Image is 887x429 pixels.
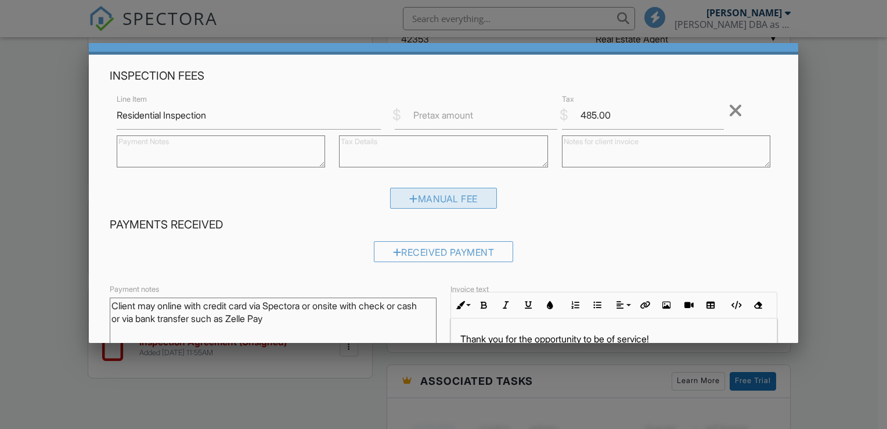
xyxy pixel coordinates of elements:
label: Tax [562,94,574,105]
button: Bold (Ctrl+B) [473,294,495,316]
div: Received Payment [374,241,514,262]
button: Insert Image (Ctrl+P) [655,294,677,316]
button: Inline Style [451,294,473,316]
h4: Inspection Fees [110,69,777,84]
button: Underline (Ctrl+U) [517,294,539,316]
h4: Payments Received [110,217,777,233]
button: Insert Link (Ctrl+K) [633,294,655,316]
button: Insert Table [699,294,722,316]
label: Payment notes [110,284,159,295]
label: Invoice text [450,284,489,295]
button: Align [611,294,633,316]
button: Ordered List [564,294,586,316]
button: Insert Video [677,294,699,316]
a: Received Payment [374,249,514,260]
label: Line Item [117,94,147,105]
div: $ [560,105,568,125]
a: Manual Fee [390,196,497,208]
button: Clear Formatting [747,294,769,316]
button: Code View [724,294,747,316]
label: Pretax amount [413,109,473,121]
div: $ [392,105,401,125]
button: Italic (Ctrl+I) [495,294,517,316]
button: Colors [539,294,561,316]
textarea: Client may online with credit card via Spectora or onsite with check or cash or via bank transfer... [110,298,437,356]
div: Manual Fee [390,188,497,209]
button: Unordered List [586,294,608,316]
p: Thank you for the opportunity to be of service! [460,333,767,345]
